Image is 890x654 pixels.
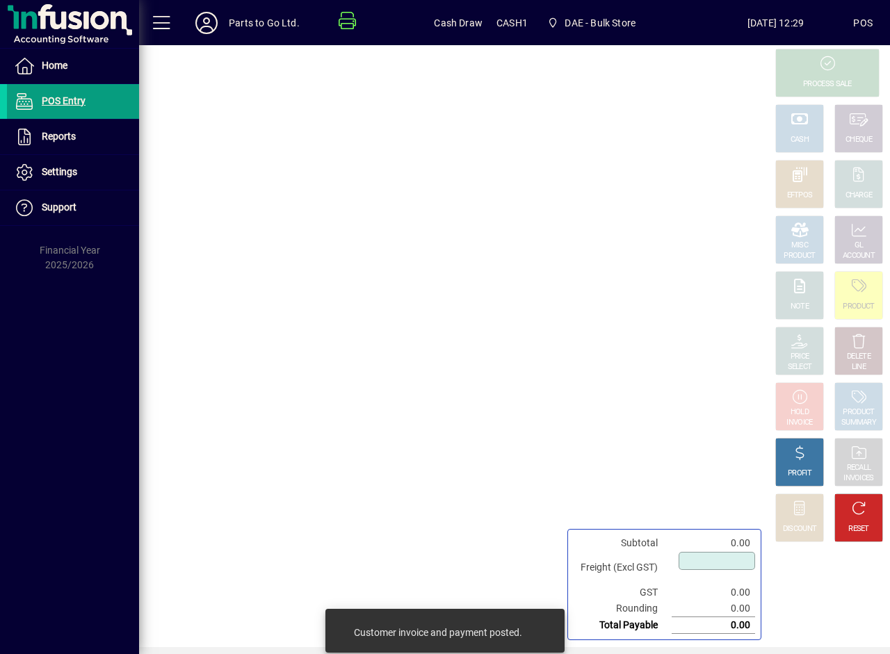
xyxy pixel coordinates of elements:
span: Cash Draw [434,12,483,34]
div: PRICE [791,352,809,362]
span: DAE - Bulk Store [565,12,636,34]
div: MISC [791,240,808,251]
a: Home [7,49,139,83]
a: Reports [7,120,139,154]
div: HOLD [791,407,809,418]
td: 0.00 [672,617,755,634]
span: CASH1 [496,12,528,34]
div: PROFIT [788,468,811,479]
div: PROCESS SALE [803,79,852,90]
div: Parts to Go Ltd. [229,12,300,34]
div: DELETE [847,352,871,362]
div: ACCOUNT [843,251,875,261]
div: GL [855,240,864,251]
div: CHARGE [845,190,873,201]
div: INVOICE [786,418,812,428]
span: Settings [42,166,77,177]
div: CHEQUE [845,135,872,145]
div: RECALL [847,463,871,473]
span: Reports [42,131,76,142]
div: SELECT [788,362,812,373]
span: Support [42,202,76,213]
div: LINE [852,362,866,373]
div: RESET [848,524,869,534]
td: Rounding [574,600,672,617]
span: [DATE] 12:29 [698,12,854,34]
td: 0.00 [672,535,755,551]
div: PRODUCT [843,302,874,312]
div: INVOICES [843,473,873,484]
div: Customer invoice and payment posted. [354,626,522,639]
a: Settings [7,155,139,190]
td: Total Payable [574,617,672,634]
td: 0.00 [672,584,755,600]
td: Freight (Excl GST) [574,551,672,584]
div: PRODUCT [843,407,874,418]
span: DAE - Bulk Store [542,10,641,35]
td: 0.00 [672,600,755,617]
td: GST [574,584,672,600]
td: Subtotal [574,535,672,551]
div: DISCOUNT [783,524,816,534]
span: Home [42,60,67,71]
div: SUMMARY [841,418,876,428]
a: Support [7,190,139,225]
div: EFTPOS [787,190,813,201]
div: CASH [791,135,809,145]
button: Profile [184,10,229,35]
div: NOTE [791,302,809,312]
div: PRODUCT [784,251,815,261]
div: POS [853,12,873,34]
span: POS Entry [42,95,86,106]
